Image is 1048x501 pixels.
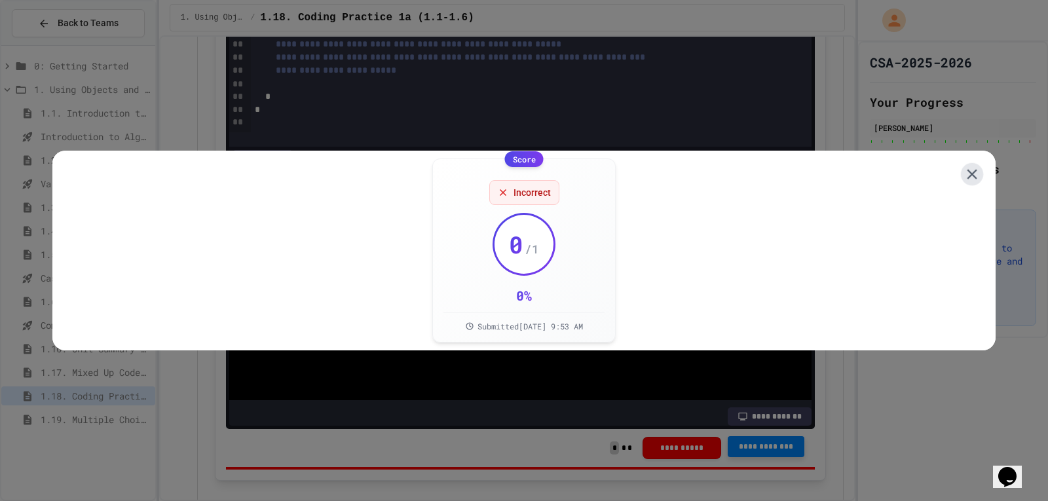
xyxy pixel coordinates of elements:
div: Score [505,151,544,167]
div: 0 % [516,286,532,305]
span: Submitted [DATE] 9:53 AM [477,321,583,331]
span: / 1 [525,240,539,258]
span: Incorrect [514,186,551,199]
iframe: chat widget [993,449,1035,488]
span: 0 [509,231,523,257]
